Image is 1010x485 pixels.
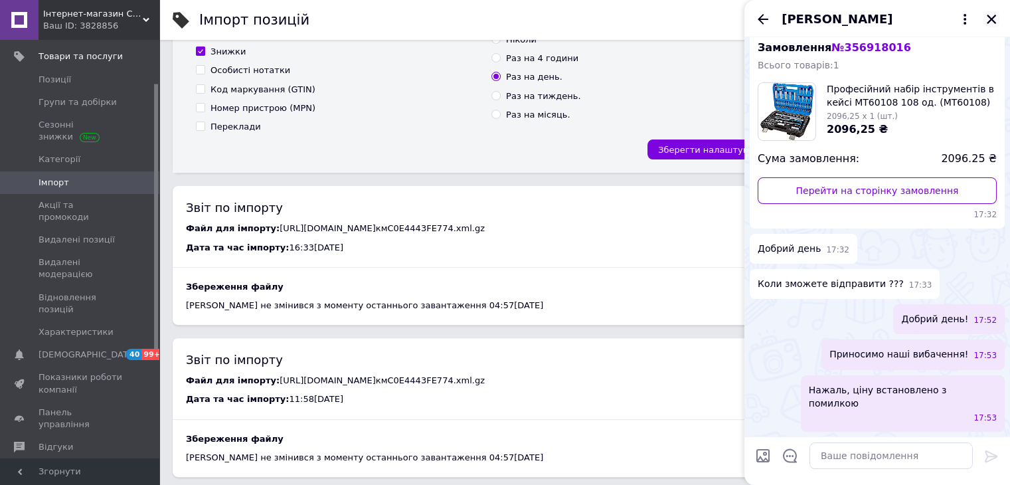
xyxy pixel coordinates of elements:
div: Знижки [210,46,246,58]
a: Перейти на сторінку замовлення [758,177,997,204]
button: Назад [755,11,771,27]
span: 17:53 12.08.2025 [973,350,997,361]
span: Замовлення [758,41,911,54]
span: Групи та добірки [39,96,117,108]
div: Збереження файлу [186,281,983,293]
div: Переклади [210,121,261,133]
span: Позиції [39,74,71,86]
span: [DEMOGRAPHIC_DATA] [39,349,137,361]
button: Зберегти налаштування [647,140,780,159]
div: Особисті нотатки [210,64,290,76]
span: Категорії [39,153,80,165]
span: Нажаль, ціну встановлено з помилкою [809,383,997,410]
span: Імпорт [39,177,69,189]
div: Раз на день. [506,71,562,83]
div: Номер пристрою (MPN) [210,102,315,114]
div: Раз на місяць. [506,109,570,121]
span: 40 [126,349,141,360]
span: 99+ [141,349,163,360]
span: Дата та час імпорту: [186,242,289,252]
span: Сума замовлення: [758,151,859,167]
span: [PERSON_NAME] [782,11,892,28]
span: 2096,25 x 1 (шт.) [827,112,898,121]
span: Приносимо наші вибачення! [829,347,968,361]
span: Дата та час імпорту: [186,394,289,404]
div: [PERSON_NAME] не змінився з моменту останнього завантаження 04:57[DATE] [186,452,983,464]
span: Видалені модерацією [39,256,123,280]
span: Коли зможете відправити ??? [758,277,904,291]
span: [URL][DOMAIN_NAME]кмC0E4443FE774.xml.gz [280,375,485,385]
img: 6752711522_w160_h160_profesijnij-nabir-instrumentiv.jpg [760,83,813,140]
span: № 356918016 [831,41,910,54]
span: Панель управління [39,407,123,431]
div: Ваш ID: 3828856 [43,20,159,32]
h1: Імпорт позицій [199,12,309,28]
span: 17:32 12.08.2025 [826,244,849,256]
button: [PERSON_NAME] [782,11,973,28]
span: 17:32 12.08.2025 [758,209,997,221]
span: [URL][DOMAIN_NAME]кмC0E4443FE774.xml.gz [280,223,485,233]
span: Зберегти налаштування [658,145,770,155]
span: Товари та послуги [39,50,123,62]
div: Раз на тиждень. [506,90,580,102]
button: Відкрити шаблони відповідей [782,447,799,464]
span: Акції та промокоди [39,199,123,223]
span: Добрий день [758,242,821,256]
span: Всього товарів: 1 [758,60,839,70]
div: [PERSON_NAME] не змінився з моменту останнього завантаження 04:57[DATE] [186,300,983,312]
span: 17:52 12.08.2025 [973,315,997,326]
div: Ніколи [506,34,537,46]
div: Звіт по імпорту [186,351,983,368]
span: Характеристики [39,326,114,338]
span: 16:33[DATE] [289,242,343,252]
span: Інтернет-магазин Clothes-Mall [43,8,143,20]
span: 11:58[DATE] [289,394,343,404]
button: Закрити [983,11,999,27]
span: 2096.25 ₴ [941,151,997,167]
span: Відгуки [39,441,73,453]
span: Добрий день! [901,312,968,326]
span: Відновлення позицій [39,292,123,316]
span: Професійний набір інструментів в кейсі MT60108 108 од. (MT60108) 1/4", 1/2" [827,82,997,109]
div: Звіт по імпорту [186,199,983,216]
span: Файл для імпорту: [186,223,280,233]
span: 17:53 12.08.2025 [973,413,997,424]
span: Сезонні знижки [39,119,123,143]
div: Збереження файлу [186,433,983,445]
div: Код маркування (GTIN) [210,84,315,96]
span: Видалені позиції [39,234,115,246]
span: 2096,25 ₴ [827,123,888,136]
span: Файл для імпорту: [186,375,280,385]
span: Показники роботи компанії [39,371,123,395]
div: Раз на 4 години [506,52,578,64]
span: 17:33 12.08.2025 [909,280,932,291]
